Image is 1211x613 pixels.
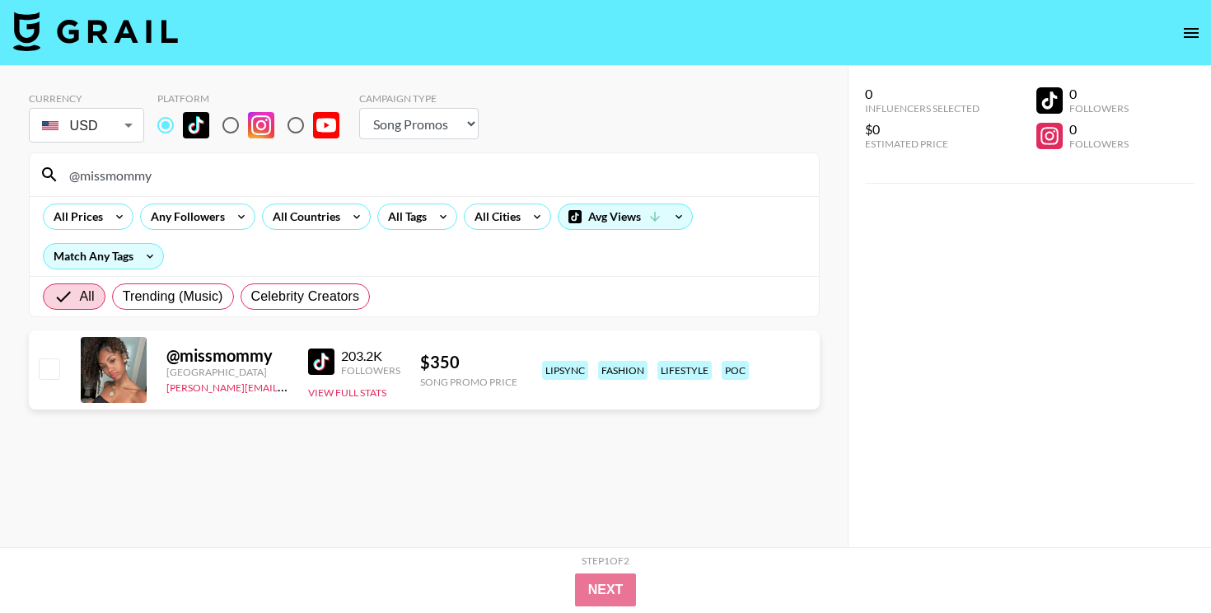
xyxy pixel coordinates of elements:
[32,111,141,140] div: USD
[29,92,144,105] div: Currency
[1069,102,1129,115] div: Followers
[123,287,223,306] span: Trending (Music)
[1069,121,1129,138] div: 0
[722,361,749,380] div: poc
[465,204,524,229] div: All Cities
[865,102,980,115] div: Influencers Selected
[598,361,648,380] div: fashion
[420,352,517,372] div: $ 350
[166,345,288,366] div: @ missmommy
[575,573,637,606] button: Next
[313,112,339,138] img: YouTube
[44,244,163,269] div: Match Any Tags
[657,361,712,380] div: lifestyle
[248,112,274,138] img: Instagram
[251,287,360,306] span: Celebrity Creators
[1175,16,1208,49] button: open drawer
[80,287,95,306] span: All
[542,361,588,380] div: lipsync
[157,92,353,105] div: Platform
[308,349,334,375] img: TikTok
[166,378,410,394] a: [PERSON_NAME][EMAIL_ADDRESS][DOMAIN_NAME]
[865,86,980,102] div: 0
[341,364,400,377] div: Followers
[308,386,386,399] button: View Full Stats
[865,138,980,150] div: Estimated Price
[559,204,692,229] div: Avg Views
[378,204,430,229] div: All Tags
[865,121,980,138] div: $0
[341,348,400,364] div: 203.2K
[420,376,517,388] div: Song Promo Price
[1129,531,1191,593] iframe: Drift Widget Chat Controller
[1069,138,1129,150] div: Followers
[13,12,178,51] img: Grail Talent
[359,92,479,105] div: Campaign Type
[44,204,106,229] div: All Prices
[263,204,344,229] div: All Countries
[59,161,809,188] input: Search by User Name
[582,555,629,567] div: Step 1 of 2
[166,366,288,378] div: [GEOGRAPHIC_DATA]
[183,112,209,138] img: TikTok
[1069,86,1129,102] div: 0
[141,204,228,229] div: Any Followers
